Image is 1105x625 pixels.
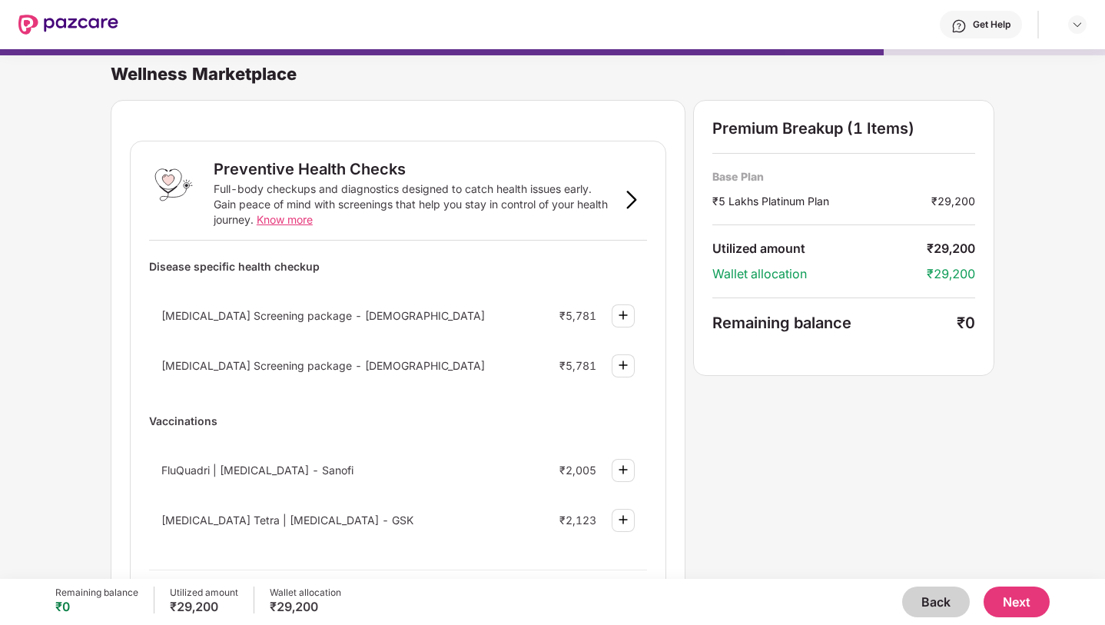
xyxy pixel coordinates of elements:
div: ₹2,123 [559,514,596,527]
div: Remaining balance [55,587,138,599]
div: ₹5,781 [559,359,596,372]
img: svg+xml;base64,PHN2ZyBpZD0iUGx1cy0zMngzMiIgeG1sbnM9Imh0dHA6Ly93d3cudzMub3JnLzIwMDAvc3ZnIiB3aWR0aD... [614,510,632,529]
div: Utilized amount [170,587,238,599]
div: ₹5 Lakhs Platinum Plan [712,193,931,209]
div: Get Help [973,18,1010,31]
div: Wallet allocation [712,266,927,282]
div: ₹29,200 [270,599,341,614]
div: ₹29,200 [927,266,975,282]
div: View More [149,570,647,597]
span: [MEDICAL_DATA] Screening package - [DEMOGRAPHIC_DATA] [161,359,485,372]
span: FluQuadri | [MEDICAL_DATA] - Sanofi [161,464,353,477]
div: ₹29,200 [927,241,975,257]
div: Utilized amount [712,241,927,257]
img: svg+xml;base64,PHN2ZyBpZD0iRHJvcGRvd24tMzJ4MzIiIHhtbG5zPSJodHRwOi8vd3d3LnczLm9yZy8yMDAwL3N2ZyIgd2... [1071,18,1083,31]
div: Remaining balance [712,314,957,332]
span: [MEDICAL_DATA] Tetra | [MEDICAL_DATA] - GSK [161,514,413,527]
div: Premium Breakup (1 Items) [712,119,975,138]
button: Next [984,587,1050,617]
div: ₹29,200 [931,193,975,209]
div: Wellness Marketplace [111,63,1105,85]
div: Wallet allocation [270,587,341,599]
img: Preventive Health Checks [149,160,198,209]
div: Disease specific health checkup [149,253,647,280]
div: ₹2,005 [559,464,596,477]
img: svg+xml;base64,PHN2ZyBpZD0iUGx1cy0zMngzMiIgeG1sbnM9Imh0dHA6Ly93d3cudzMub3JnLzIwMDAvc3ZnIiB3aWR0aD... [614,306,632,324]
img: svg+xml;base64,PHN2ZyBpZD0iSGVscC0zMngzMiIgeG1sbnM9Imh0dHA6Ly93d3cudzMub3JnLzIwMDAvc3ZnIiB3aWR0aD... [951,18,967,34]
div: ₹29,200 [170,599,238,614]
img: New Pazcare Logo [18,15,118,35]
div: ₹0 [957,314,975,332]
button: Back [902,587,970,617]
div: ₹0 [55,599,138,614]
img: svg+xml;base64,PHN2ZyB3aWR0aD0iOSIgaGVpZ2h0PSIxNiIgdmlld0JveD0iMCAwIDkgMTYiIGZpbGw9Im5vbmUiIHhtbG... [622,191,641,209]
div: ₹5,781 [559,309,596,322]
img: svg+xml;base64,PHN2ZyBpZD0iUGx1cy0zMngzMiIgeG1sbnM9Imh0dHA6Ly93d3cudzMub3JnLzIwMDAvc3ZnIiB3aWR0aD... [614,460,632,479]
img: svg+xml;base64,PHN2ZyBpZD0iUGx1cy0zMngzMiIgeG1sbnM9Imh0dHA6Ly93d3cudzMub3JnLzIwMDAvc3ZnIiB3aWR0aD... [614,356,632,374]
div: Vaccinations [149,407,647,434]
span: Know more [257,213,313,226]
div: Base Plan [712,169,975,184]
div: Full-body checkups and diagnostics designed to catch health issues early. Gain peace of mind with... [214,181,616,228]
div: Preventive Health Checks [214,160,406,178]
span: [MEDICAL_DATA] Screening package - [DEMOGRAPHIC_DATA] [161,309,485,322]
